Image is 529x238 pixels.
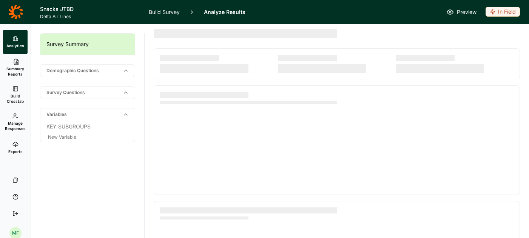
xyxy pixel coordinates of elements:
[40,108,135,121] div: Variables
[6,43,24,48] span: Analytics
[6,93,25,104] span: Build Crosstab
[40,14,140,20] span: Delta Air Lines
[6,66,25,77] span: Summary Reports
[457,8,477,17] span: Preview
[40,5,140,14] h1: Snacks JTBD
[40,87,135,99] div: Survey Questions
[46,122,129,131] div: KEY SUBGROUPS
[3,81,28,108] a: Build Crosstab
[40,65,135,77] div: Demographic Questions
[46,134,78,140] a: New Variable
[486,7,520,17] button: In Field
[40,34,135,55] div: Survey Summary
[3,136,28,160] a: Exports
[5,121,26,131] span: Manage Responses
[3,30,28,54] a: Analytics
[3,108,28,136] a: Manage Responses
[3,54,28,81] a: Summary Reports
[8,149,23,154] span: Exports
[446,8,477,17] a: Preview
